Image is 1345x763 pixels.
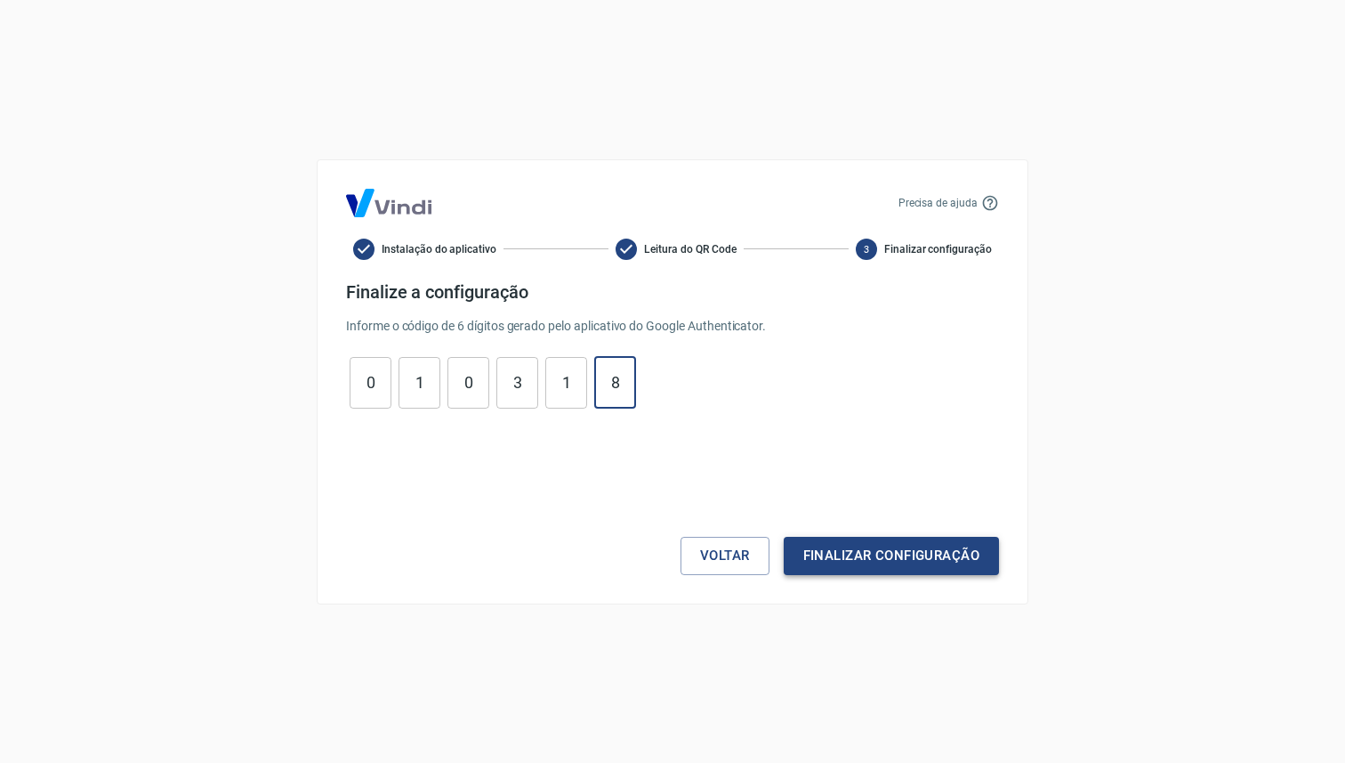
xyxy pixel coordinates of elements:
p: Precisa de ajuda [898,195,978,211]
h4: Finalize a configuração [346,281,999,303]
text: 3 [864,243,869,255]
img: Logo Vind [346,189,431,217]
button: Voltar [681,537,769,574]
span: Instalação do aplicativo [382,241,496,257]
span: Leitura do QR Code [644,241,736,257]
button: Finalizar configuração [784,537,999,574]
p: Informe o código de 6 dígitos gerado pelo aplicativo do Google Authenticator. [346,317,999,336]
span: Finalizar configuração [884,241,992,257]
